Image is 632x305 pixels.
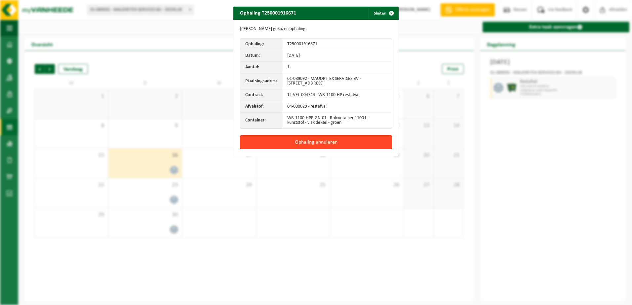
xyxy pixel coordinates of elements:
th: Plaatsingsadres: [240,73,282,89]
p: [PERSON_NAME] gekozen ophaling: [240,26,392,32]
td: 1 [282,62,392,73]
th: Contract: [240,89,282,101]
td: T250001916671 [282,39,392,50]
td: [DATE] [282,50,392,62]
td: 04-000029 - restafval [282,101,392,113]
td: TL-VEL-004744 - WB-1100-HP restafval [282,89,392,101]
th: Afvalstof: [240,101,282,113]
button: Ophaling annuleren [240,135,392,149]
th: Container: [240,113,282,128]
button: Sluiten [369,7,398,20]
td: 01-089092 - MAUDRITEX SERVICES BV - [STREET_ADDRESS] [282,73,392,89]
th: Aantal: [240,62,282,73]
h2: Ophaling T250001916671 [233,7,303,19]
th: Datum: [240,50,282,62]
td: WB-1100-HPE-GN-01 - Rolcontainer 1100 L - kunststof - vlak deksel - groen [282,113,392,128]
th: Ophaling: [240,39,282,50]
